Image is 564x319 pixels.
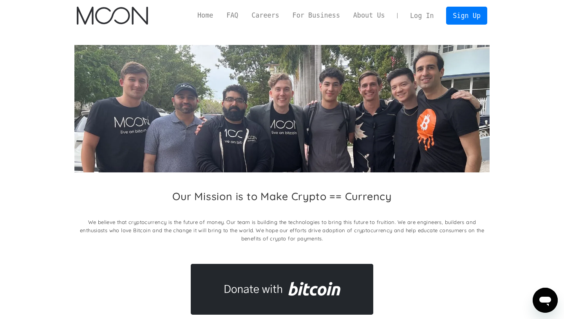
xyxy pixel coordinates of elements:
[533,288,558,313] iframe: Button to launch messaging window
[403,7,440,24] a: Log In
[446,7,487,24] a: Sign Up
[172,190,392,203] h2: Our Mission is to Make Crypto == Currency
[220,11,245,20] a: FAQ
[77,7,148,25] a: home
[286,11,347,20] a: For Business
[191,11,220,20] a: Home
[77,7,148,25] img: Moon Logo
[245,11,286,20] a: Careers
[74,218,490,243] p: We believe that cryptocurrency is the future of money. Our team is building the technologies to b...
[347,11,392,20] a: About Us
